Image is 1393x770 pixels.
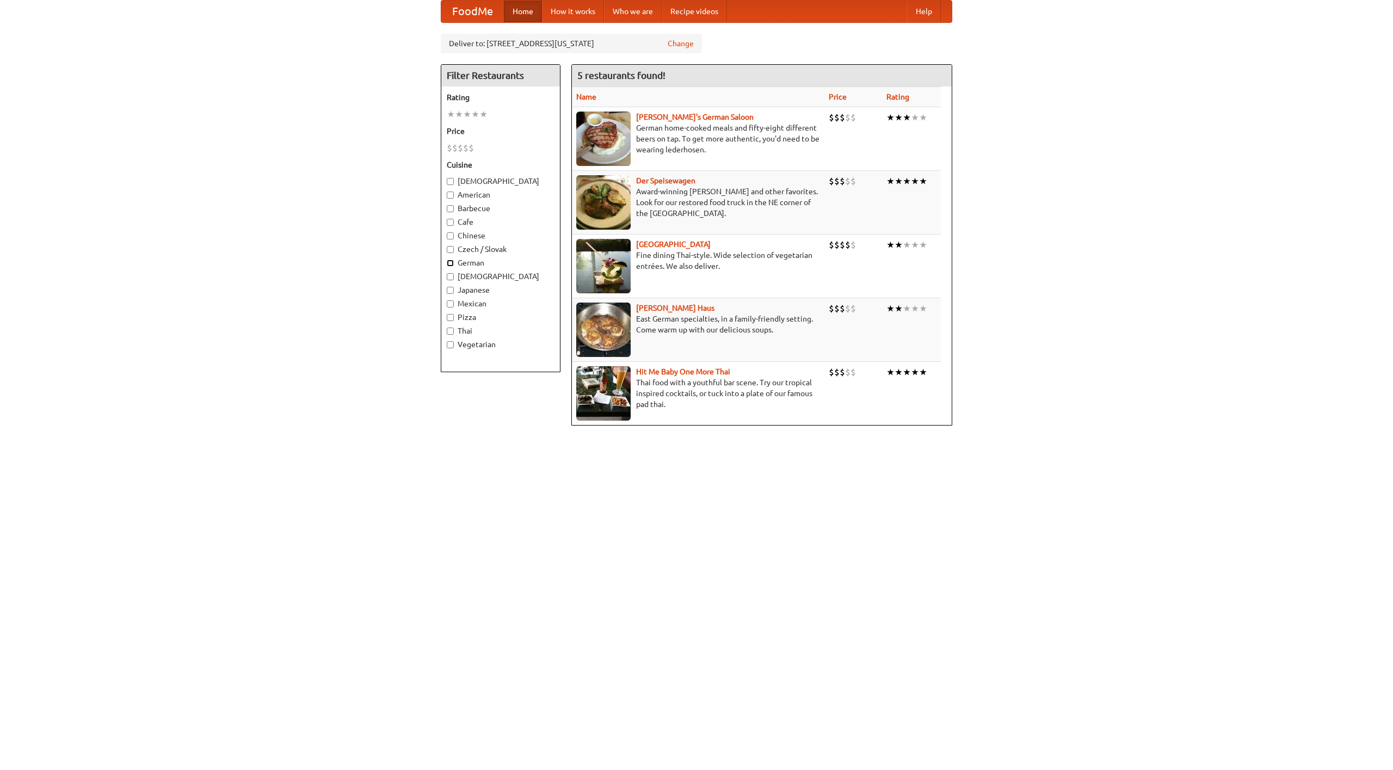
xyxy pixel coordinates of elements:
label: Barbecue [447,203,554,214]
li: $ [834,366,840,378]
li: $ [850,303,856,315]
li: ★ [919,366,927,378]
li: ★ [886,112,895,124]
a: Who we are [604,1,662,22]
li: $ [850,239,856,251]
label: Mexican [447,298,554,309]
input: Japanese [447,287,454,294]
h5: Price [447,126,554,137]
li: ★ [895,112,903,124]
li: ★ [463,108,471,120]
li: ★ [447,108,455,120]
li: $ [829,303,834,315]
li: ★ [919,303,927,315]
a: Price [829,93,847,101]
input: [DEMOGRAPHIC_DATA] [447,273,454,280]
h4: Filter Restaurants [441,65,560,87]
li: $ [845,366,850,378]
input: Mexican [447,300,454,307]
input: Czech / Slovak [447,246,454,253]
div: Deliver to: [STREET_ADDRESS][US_STATE] [441,34,702,53]
li: $ [452,142,458,154]
li: $ [834,112,840,124]
li: $ [829,366,834,378]
input: American [447,192,454,199]
ng-pluralize: 5 restaurants found! [577,70,665,81]
li: $ [845,112,850,124]
a: Name [576,93,596,101]
li: ★ [895,175,903,187]
a: Rating [886,93,909,101]
input: [DEMOGRAPHIC_DATA] [447,178,454,185]
li: $ [850,366,856,378]
li: $ [845,239,850,251]
input: Barbecue [447,205,454,212]
p: Fine dining Thai-style. Wide selection of vegetarian entrées. We also deliver. [576,250,820,272]
li: ★ [903,175,911,187]
li: ★ [903,239,911,251]
h5: Rating [447,92,554,103]
li: ★ [455,108,463,120]
li: ★ [919,112,927,124]
li: ★ [886,366,895,378]
li: $ [840,175,845,187]
a: Change [668,38,694,49]
li: ★ [903,112,911,124]
b: [PERSON_NAME]'s German Saloon [636,113,754,121]
label: [DEMOGRAPHIC_DATA] [447,271,554,282]
li: ★ [911,239,919,251]
h5: Cuisine [447,159,554,170]
img: kohlhaus.jpg [576,303,631,357]
img: esthers.jpg [576,112,631,166]
li: ★ [886,239,895,251]
img: speisewagen.jpg [576,175,631,230]
label: Thai [447,325,554,336]
li: $ [834,239,840,251]
li: $ [829,175,834,187]
li: $ [458,142,463,154]
li: ★ [895,366,903,378]
label: Vegetarian [447,339,554,350]
li: $ [834,303,840,315]
li: $ [850,175,856,187]
li: $ [850,112,856,124]
a: FoodMe [441,1,504,22]
li: ★ [895,303,903,315]
a: Recipe videos [662,1,727,22]
li: $ [447,142,452,154]
label: German [447,257,554,268]
li: ★ [911,366,919,378]
li: ★ [471,108,479,120]
li: $ [845,175,850,187]
li: ★ [911,175,919,187]
li: ★ [911,303,919,315]
li: $ [829,112,834,124]
label: Pizza [447,312,554,323]
li: $ [834,175,840,187]
a: [PERSON_NAME] Haus [636,304,714,312]
li: $ [840,366,845,378]
li: $ [463,142,469,154]
li: $ [845,303,850,315]
input: German [447,260,454,267]
a: Der Speisewagen [636,176,695,185]
p: Thai food with a youthful bar scene. Try our tropical inspired cocktails, or tuck into a plate of... [576,377,820,410]
input: Cafe [447,219,454,226]
li: ★ [903,303,911,315]
label: Cafe [447,217,554,227]
li: ★ [895,239,903,251]
a: Hit Me Baby One More Thai [636,367,730,376]
input: Thai [447,328,454,335]
label: American [447,189,554,200]
li: ★ [886,303,895,315]
a: Help [907,1,941,22]
li: ★ [886,175,895,187]
label: [DEMOGRAPHIC_DATA] [447,176,554,187]
input: Vegetarian [447,341,454,348]
label: Czech / Slovak [447,244,554,255]
a: [GEOGRAPHIC_DATA] [636,240,711,249]
img: babythai.jpg [576,366,631,421]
